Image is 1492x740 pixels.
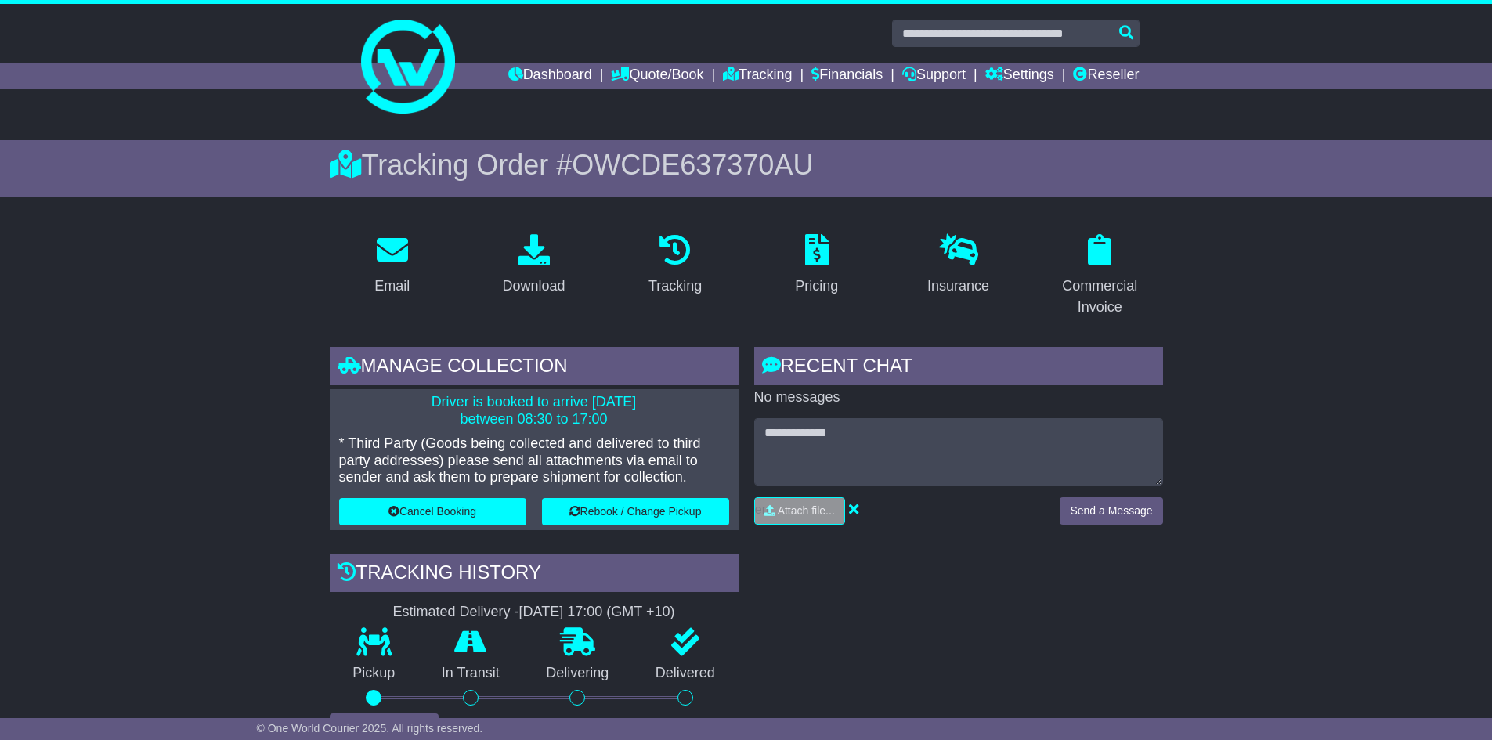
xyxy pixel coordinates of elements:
[330,148,1163,182] div: Tracking Order #
[330,347,739,389] div: Manage collection
[257,722,483,735] span: © One World Courier 2025. All rights reserved.
[339,435,729,486] p: * Third Party (Goods being collected and delivered to third party addresses) please send all atta...
[572,149,813,181] span: OWCDE637370AU
[502,276,565,297] div: Download
[1073,63,1139,89] a: Reseller
[1060,497,1162,525] button: Send a Message
[492,229,575,302] a: Download
[985,63,1054,89] a: Settings
[523,665,633,682] p: Delivering
[339,394,729,428] p: Driver is booked to arrive [DATE] between 08:30 to 17:00
[330,604,739,621] div: Estimated Delivery -
[519,604,675,621] div: [DATE] 17:00 (GMT +10)
[632,665,739,682] p: Delivered
[330,554,739,596] div: Tracking history
[927,276,989,297] div: Insurance
[638,229,712,302] a: Tracking
[648,276,702,297] div: Tracking
[508,63,592,89] a: Dashboard
[374,276,410,297] div: Email
[542,498,729,525] button: Rebook / Change Pickup
[785,229,848,302] a: Pricing
[339,498,526,525] button: Cancel Booking
[1047,276,1153,318] div: Commercial Invoice
[1037,229,1163,323] a: Commercial Invoice
[917,229,999,302] a: Insurance
[754,389,1163,406] p: No messages
[723,63,792,89] a: Tracking
[418,665,523,682] p: In Transit
[902,63,966,89] a: Support
[364,229,420,302] a: Email
[811,63,883,89] a: Financials
[611,63,703,89] a: Quote/Book
[795,276,838,297] div: Pricing
[330,665,419,682] p: Pickup
[754,347,1163,389] div: RECENT CHAT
